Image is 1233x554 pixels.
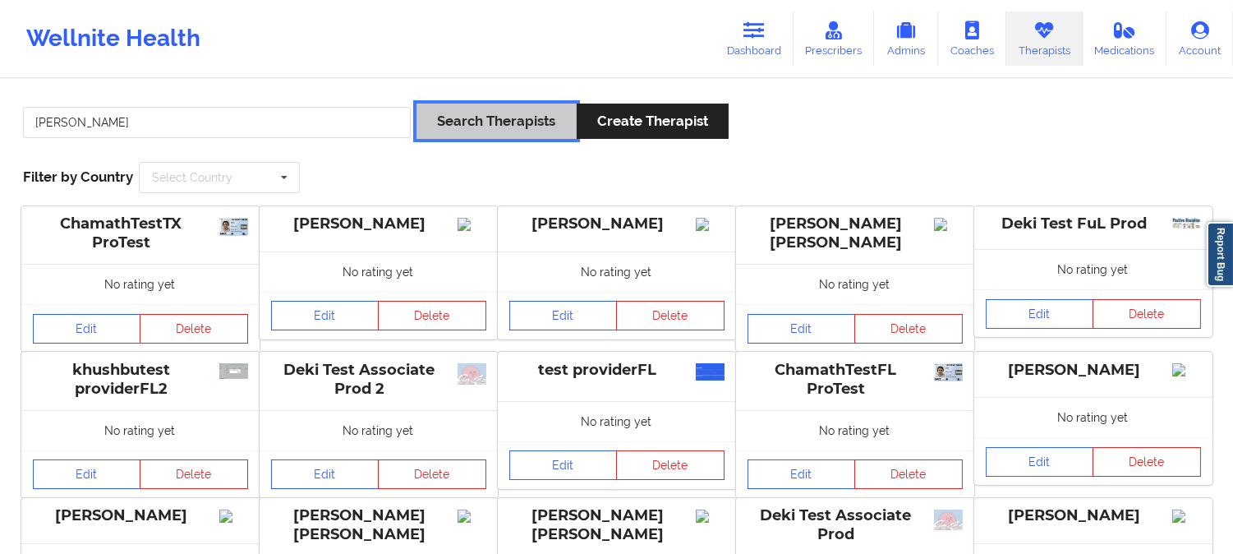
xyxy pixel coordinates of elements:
div: [PERSON_NAME] [PERSON_NAME] [748,215,963,252]
img: Image%2Fplaceholer-image.png [1172,363,1201,376]
button: Delete [616,450,725,480]
button: Delete [378,459,486,489]
a: Account [1166,12,1233,66]
button: Delete [854,459,963,489]
a: Dashboard [715,12,794,66]
div: khushbutest providerFL2 [33,361,248,399]
div: [PERSON_NAME] [PERSON_NAME] [271,506,486,544]
button: Delete [378,301,486,330]
a: Edit [271,301,380,330]
img: cdb9d9bb-82b2-4526-ba6e-04111ff9b40e_Screenshot_2025-01-22_234401.png [696,363,725,380]
img: 67983839-15d0-4926-b28a-9f648f392293_uk-id-card-for-over-18s-2025.png [219,218,248,236]
a: Medications [1083,12,1167,66]
button: Delete [1093,447,1201,477]
div: Deki Test Associate Prod [748,506,963,544]
img: 306adfb8-afef-4595-b55b-cd6d10b9d011_431d3f94-61a9-422f-af3f-4198cd441542PD.jpg [1172,218,1201,229]
div: [PERSON_NAME] [986,506,1201,525]
div: No rating yet [260,410,498,450]
div: [PERSON_NAME] [PERSON_NAME] [509,506,725,544]
a: Edit [509,450,618,480]
div: No rating yet [21,410,260,450]
a: Coaches [938,12,1006,66]
a: Prescribers [794,12,875,66]
button: Delete [854,314,963,344]
a: Edit [33,459,141,489]
button: Delete [1093,299,1201,329]
div: ChamathTestFL ProTest [748,361,963,399]
div: Deki Test Associate Prod 2 [271,361,486,399]
a: Edit [986,299,1094,329]
div: No rating yet [21,264,260,304]
a: Therapists [1006,12,1083,66]
div: [PERSON_NAME] [271,215,486,233]
div: Select Country [152,172,232,183]
a: Edit [986,447,1094,477]
a: Edit [748,314,856,344]
div: No rating yet [736,410,974,450]
div: test providerFL [509,361,725,380]
div: [PERSON_NAME] [509,215,725,233]
a: Edit [271,459,380,489]
img: Image%2Fplaceholer-image.png [934,218,963,231]
div: No rating yet [974,397,1212,437]
div: No rating yet [498,401,736,441]
img: Image%2Fplaceholer-image.png [458,218,486,231]
a: Edit [509,301,618,330]
button: Delete [140,314,248,344]
img: Image%2Fplaceholer-image.png [1172,510,1201,523]
input: Search Keywords [23,107,411,138]
img: dafe0141-03cd-42e4-ab29-d0f962922e2f_image.png [219,363,248,378]
button: Create Therapist [577,104,729,139]
img: Image%2Fplaceholer-image.png [219,510,248,523]
img: 4313de8e-c980-47be-b714-049a30332738_uk-id-card-for-over-18s-2025.png [934,363,963,381]
div: No rating yet [974,249,1212,289]
button: Delete [616,301,725,330]
div: Deki Test FuL Prod [986,215,1201,233]
button: Delete [140,459,248,489]
div: No rating yet [498,252,736,292]
img: Image%2Fplaceholer-image.png [696,218,725,231]
a: Edit [33,314,141,344]
div: ChamathTestTX ProTest [33,215,248,252]
span: Filter by Country [23,169,133,185]
img: 5653d1f3-86c2-4ef3-afae-609c2ce73df3_39d83414971b4f70722b9d50b2dbfb4f.jpg [458,363,486,384]
a: Report Bug [1207,222,1233,287]
div: No rating yet [260,252,498,292]
a: Edit [748,459,856,489]
div: [PERSON_NAME] [33,506,248,525]
button: Search Therapists [416,104,576,139]
img: Image%2Fplaceholer-image.png [696,510,725,523]
img: ea489772-b9ae-4920-8de1-927347b2eaab_39d83414971b4f70722b9d50b2dbfb4f.jpg [934,510,963,530]
img: Image%2Fplaceholer-image.png [458,510,486,523]
div: No rating yet [736,264,974,304]
a: Admins [874,12,938,66]
div: [PERSON_NAME] [986,361,1201,380]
